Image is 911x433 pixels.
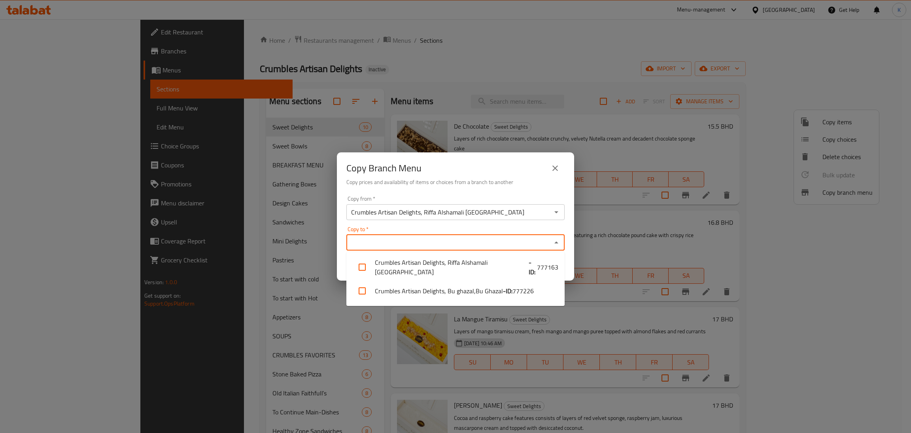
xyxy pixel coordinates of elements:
li: Crumbles Artisan Delights, Riffa Alshamali [GEOGRAPHIC_DATA] [346,255,565,279]
li: Crumbles Artisan Delights, Bu ghazal,Bu Ghazal [346,279,565,303]
b: - ID: [529,258,537,277]
h2: Copy Branch Menu [346,162,421,175]
b: - ID: [503,286,512,296]
span: 777163 [537,262,558,272]
span: 777226 [512,286,534,296]
button: Open [551,207,562,218]
button: Close [551,237,562,248]
button: close [546,159,565,178]
h6: Copy prices and availability of items or choices from a branch to another [346,178,565,186]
